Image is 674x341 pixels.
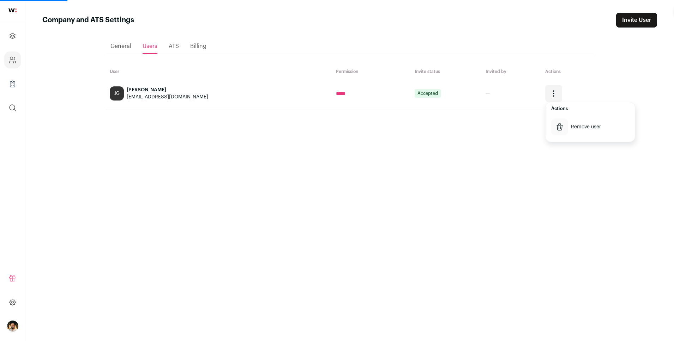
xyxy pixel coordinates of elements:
div: JG [110,86,124,101]
img: wellfound-shorthand-0d5821cbd27db2630d0214b213865d53afaa358527fdda9d0ea32b1df1b89c2c.svg [8,8,17,12]
th: Invited by [482,65,542,78]
th: Permission [332,65,411,78]
span: Billing [190,43,206,49]
span: General [110,43,131,49]
a: Company Lists [4,75,21,92]
span: ATS [169,43,179,49]
button: Open dropdown [7,321,18,332]
a: Invite User [616,13,657,28]
h1: Company and ATS Settings [42,15,134,25]
a: Company and ATS Settings [4,51,21,68]
img: 5440013-medium_jpg [7,321,18,332]
a: Remove user [551,116,629,138]
th: Actions [542,65,593,78]
a: Billing [190,39,206,53]
a: Projects [4,28,21,44]
div: [PERSON_NAME] [127,86,208,93]
span: — [486,91,490,96]
a: General [110,39,131,53]
th: Invite status [411,65,482,78]
th: User [106,65,332,78]
h3: Actions [551,106,629,111]
a: ATS [169,39,179,53]
div: [EMAIL_ADDRESS][DOMAIN_NAME] [127,93,208,101]
button: Open dropdown [545,85,562,102]
span: Accepted [415,89,441,98]
span: Users [143,43,157,49]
